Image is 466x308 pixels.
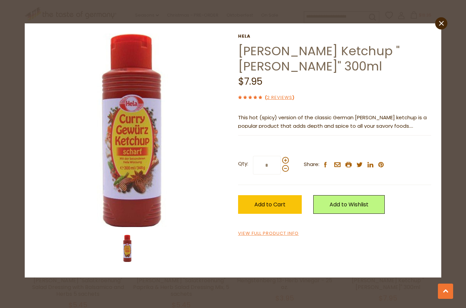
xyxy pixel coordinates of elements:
a: [PERSON_NAME] Ketchup "[PERSON_NAME]" 300ml [238,42,400,75]
strong: Qty: [238,160,248,168]
span: Share: [304,160,319,169]
a: 2 Reviews [267,94,292,101]
p: This hot (spicy) version of the classic German [PERSON_NAME] ketchup is a popular product that ad... [238,114,431,130]
img: Hela Curry Gewurz Ketchup Scharf [35,34,228,227]
a: Hela [238,34,431,39]
a: Add to Wishlist [313,195,385,214]
button: Add to Cart [238,195,302,214]
span: Add to Cart [254,201,285,208]
img: Hela Curry Gewurz Ketchup Scharf [114,235,141,262]
input: Qty: [253,156,281,174]
a: View Full Product Info [238,230,299,237]
span: ( ) [265,94,294,101]
span: $7.95 [238,75,262,88]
